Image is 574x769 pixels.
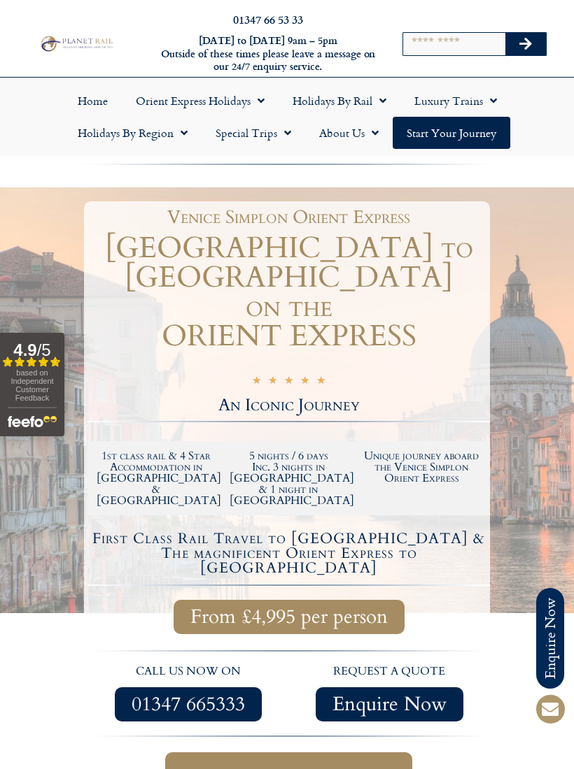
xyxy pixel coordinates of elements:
a: 01347 66 53 33 [233,11,303,27]
p: call us now on [94,663,282,681]
button: Search [505,33,546,55]
img: Planet Rail Train Holidays Logo [38,34,115,53]
a: Start your Journey [393,117,510,149]
a: Special Trips [202,117,305,149]
h1: Venice Simplon Orient Express [94,208,483,227]
h2: 1st class rail & 4 Star Accommodation in [GEOGRAPHIC_DATA] & [GEOGRAPHIC_DATA] [97,450,216,506]
h1: [GEOGRAPHIC_DATA] to [GEOGRAPHIC_DATA] on the ORIENT EXPRESS [87,233,490,351]
h6: [DATE] to [DATE] 9am – 5pm Outside of these times please leave a message on our 24/7 enquiry serv... [157,34,379,73]
nav: Menu [7,85,567,149]
h2: 5 nights / 6 days Inc. 3 nights in [GEOGRAPHIC_DATA] & 1 night in [GEOGRAPHIC_DATA] [230,450,349,506]
i: ★ [316,375,325,389]
i: ★ [252,375,261,389]
h2: Unique journey aboard the Venice Simplon Orient Express [362,450,481,484]
a: Luxury Trains [400,85,511,117]
a: Enquire Now [316,687,463,721]
i: ★ [300,375,309,389]
h4: First Class Rail Travel to [GEOGRAPHIC_DATA] & The magnificent Orient Express to [GEOGRAPHIC_DATA] [90,531,488,575]
a: 01347 665333 [115,687,262,721]
a: Holidays by Region [64,117,202,149]
a: Orient Express Holidays [122,85,279,117]
i: ★ [284,375,293,389]
span: Enquire Now [332,696,447,713]
span: 01347 665333 [132,696,245,713]
a: About Us [305,117,393,149]
a: From £4,995 per person [174,600,405,634]
span: From £4,995 per person [190,608,388,626]
a: Home [64,85,122,117]
a: Holidays by Rail [279,85,400,117]
h2: An Iconic Journey [87,397,490,414]
p: request a quote [296,663,484,681]
div: 5/5 [252,374,325,389]
i: ★ [268,375,277,389]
